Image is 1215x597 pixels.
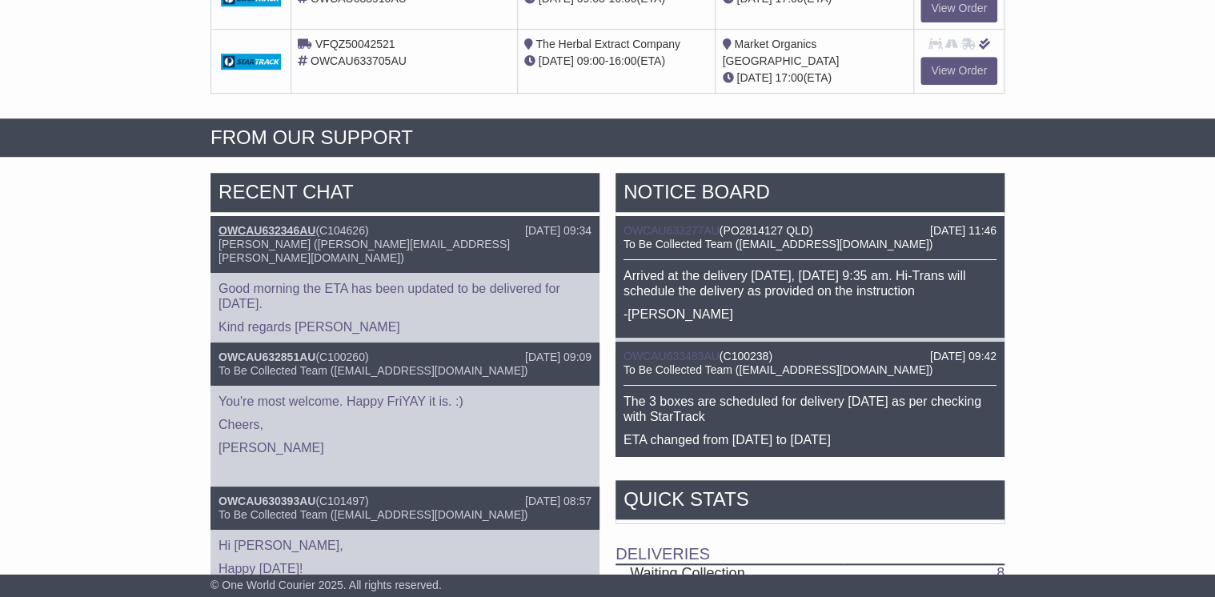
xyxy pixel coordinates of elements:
[722,70,907,86] div: (ETA)
[535,38,680,50] span: The Herbal Extract Company
[624,432,996,447] p: ETA changed from [DATE] to [DATE]
[219,495,315,507] a: OWCAU630393AU
[624,394,996,424] p: The 3 boxes are scheduled for delivery [DATE] as per checking with StarTrack
[524,53,709,70] div: - (ETA)
[221,54,281,70] img: GetCarrierServiceDarkLogo
[577,54,605,67] span: 09:00
[624,350,720,363] a: OWCAU633483AU
[525,351,591,364] div: [DATE] 09:09
[736,71,772,84] span: [DATE]
[775,71,803,84] span: 17:00
[319,495,365,507] span: C101497
[624,350,996,363] div: ( )
[996,565,1004,581] a: 8
[219,238,510,264] span: [PERSON_NAME] ([PERSON_NAME][EMAIL_ADDRESS][PERSON_NAME][DOMAIN_NAME])
[315,38,395,50] span: VFQZ50042521
[930,350,996,363] div: [DATE] 09:42
[525,495,591,508] div: [DATE] 08:57
[624,456,996,471] p: -[PERSON_NAME]
[624,238,932,250] span: To Be Collected Team ([EMAIL_ADDRESS][DOMAIN_NAME])
[724,350,769,363] span: C100238
[219,224,315,237] a: OWCAU632346AU
[219,440,591,455] p: [PERSON_NAME]
[219,319,591,335] p: Kind regards [PERSON_NAME]
[624,363,932,376] span: To Be Collected Team ([EMAIL_ADDRESS][DOMAIN_NAME])
[724,224,809,237] span: PO2814127 QLD
[616,564,843,583] td: Waiting Collection
[219,351,591,364] div: ( )
[608,54,636,67] span: 16:00
[525,224,591,238] div: [DATE] 09:34
[624,268,996,298] p: Arrived at the delivery [DATE], [DATE] 9:35 am. Hi-Trans will schedule the delivery as provided o...
[219,394,591,409] p: You're most welcome. Happy FriYAY it is. :)
[722,38,839,67] span: Market Organics [GEOGRAPHIC_DATA]
[930,224,996,238] div: [DATE] 11:46
[616,480,1004,523] div: Quick Stats
[219,224,591,238] div: ( )
[219,417,591,432] p: Cheers,
[211,579,442,591] span: © One World Courier 2025. All rights reserved.
[920,57,997,85] a: View Order
[219,351,315,363] a: OWCAU632851AU
[211,173,599,216] div: RECENT CHAT
[219,538,591,553] p: Hi [PERSON_NAME],
[219,281,591,311] p: Good morning the ETA has been updated to be delivered for [DATE].
[219,561,591,576] p: Happy [DATE]!
[319,351,365,363] span: C100260
[219,508,527,521] span: To Be Collected Team ([EMAIL_ADDRESS][DOMAIN_NAME])
[219,364,527,377] span: To Be Collected Team ([EMAIL_ADDRESS][DOMAIN_NAME])
[624,224,996,238] div: ( )
[539,54,574,67] span: [DATE]
[319,224,365,237] span: C104626
[311,54,407,67] span: OWCAU633705AU
[624,307,996,322] p: -[PERSON_NAME]
[219,495,591,508] div: ( )
[624,224,720,237] a: OWCAU633277AU
[211,126,1004,150] div: FROM OUR SUPPORT
[616,173,1004,216] div: NOTICE BOARD
[616,523,1004,564] td: Deliveries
